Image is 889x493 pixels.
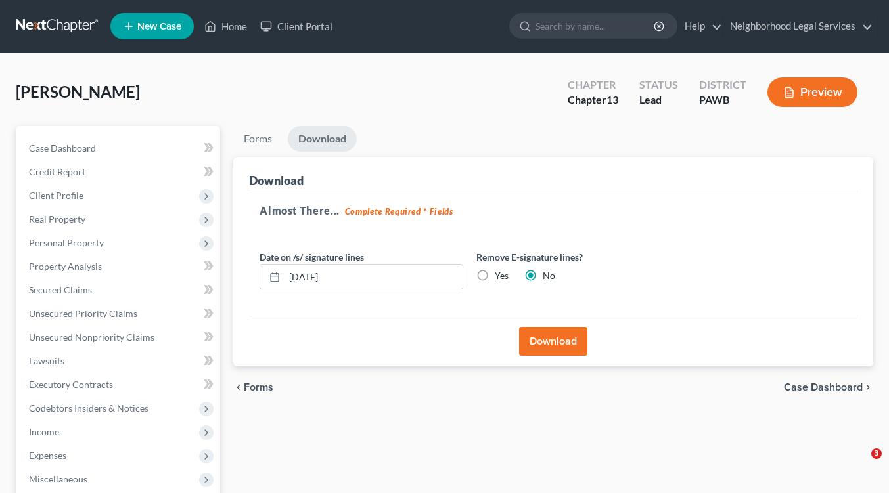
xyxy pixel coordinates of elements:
[18,349,220,373] a: Lawsuits
[29,142,96,154] span: Case Dashboard
[568,93,618,108] div: Chapter
[29,190,83,201] span: Client Profile
[678,14,722,38] a: Help
[249,173,304,188] div: Download
[18,373,220,397] a: Executory Contracts
[871,448,882,459] span: 3
[254,14,339,38] a: Client Portal
[495,269,509,282] label: Yes
[639,93,678,108] div: Lead
[137,22,181,32] span: New Case
[233,126,283,152] a: Forms
[29,166,85,177] span: Credit Report
[260,203,847,219] h5: Almost There...
[29,261,102,272] span: Property Analysis
[233,382,244,393] i: chevron_left
[29,332,154,343] span: Unsecured Nonpriority Claims
[29,284,92,295] span: Secured Claims
[288,126,357,152] a: Download
[699,93,746,108] div: PAWB
[784,382,873,393] a: Case Dashboard chevron_right
[536,14,656,38] input: Search by name...
[244,382,273,393] span: Forms
[233,382,291,393] button: chevron_left Forms
[29,402,148,414] span: Codebtors Insiders & Notices
[863,382,873,393] i: chevron_right
[18,160,220,184] a: Credit Report
[568,77,618,93] div: Chapter
[844,448,876,480] iframe: Intercom live chat
[29,308,137,319] span: Unsecured Priority Claims
[29,237,104,248] span: Personal Property
[543,269,555,282] label: No
[476,250,680,264] label: Remove E-signature lines?
[29,473,87,484] span: Miscellaneous
[699,77,746,93] div: District
[767,77,857,107] button: Preview
[18,255,220,278] a: Property Analysis
[639,77,678,93] div: Status
[784,382,863,393] span: Case Dashboard
[29,213,85,225] span: Real Property
[29,426,59,437] span: Income
[285,265,463,289] input: MM/DD/YYYY
[198,14,254,38] a: Home
[29,379,113,390] span: Executory Contracts
[606,93,618,106] span: 13
[18,137,220,160] a: Case Dashboard
[18,278,220,302] a: Secured Claims
[345,206,453,217] strong: Complete Required * Fields
[18,302,220,326] a: Unsecured Priority Claims
[723,14,873,38] a: Neighborhood Legal Services
[16,82,140,101] span: [PERSON_NAME]
[519,327,587,356] button: Download
[18,326,220,349] a: Unsecured Nonpriority Claims
[260,250,364,264] label: Date on /s/ signature lines
[29,450,66,461] span: Expenses
[29,355,64,366] span: Lawsuits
